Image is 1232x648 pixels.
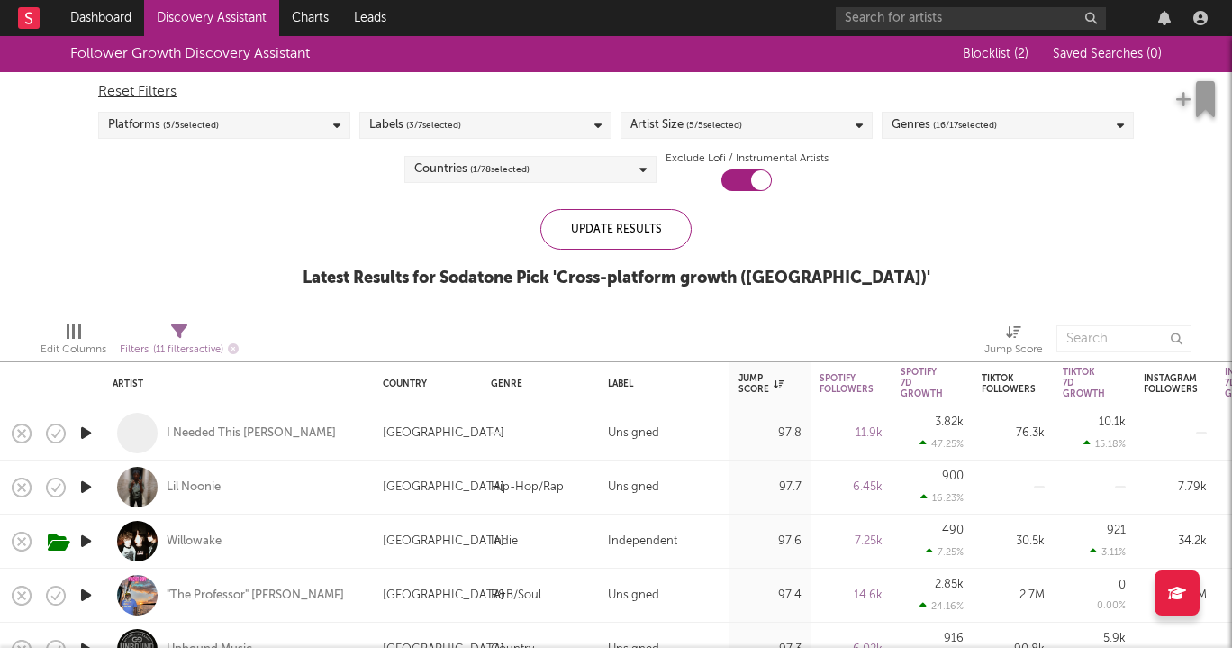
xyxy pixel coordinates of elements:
[820,423,883,444] div: 11.9k
[919,438,964,450] div: 47.25 %
[935,579,964,590] div: 2.85k
[120,316,239,369] div: Filters(11 filters active)
[608,477,659,498] div: Unsigned
[666,148,829,169] label: Exclude Lofi / Instrumental Artists
[383,477,504,498] div: [GEOGRAPHIC_DATA]
[1107,525,1126,536] div: 921
[167,479,221,496] a: Lil Noonie
[540,209,692,250] div: Update Results
[926,546,964,558] div: 7.25 %
[98,81,1134,103] div: Reset Filters
[820,531,883,552] div: 7.25k
[982,585,1045,607] div: 2.7M
[406,114,461,136] span: ( 3 / 7 selected)
[608,585,659,607] div: Unsigned
[70,43,310,65] div: Follower Growth Discovery Assistant
[1063,367,1105,399] div: Tiktok 7D Growth
[414,159,530,180] div: Countries
[933,114,997,136] span: ( 16 / 17 selected)
[984,339,1043,361] div: Jump Score
[1144,477,1207,498] div: 7.79k
[120,339,239,361] div: Filters
[383,379,464,389] div: Country
[942,470,964,482] div: 900
[1083,438,1126,450] div: 15.18 %
[1144,373,1198,395] div: Instagram Followers
[901,367,943,399] div: Spotify 7D Growth
[1103,633,1126,644] div: 5.9k
[369,114,461,136] div: Labels
[163,114,219,136] span: ( 5 / 5 selected)
[608,531,677,552] div: Independent
[383,531,504,552] div: [GEOGRAPHIC_DATA]
[982,531,1045,552] div: 30.5k
[935,416,964,428] div: 3.82k
[1144,585,1207,607] div: 1.52M
[153,345,223,355] span: ( 11 filters active)
[982,423,1045,444] div: 76.3k
[820,477,883,498] div: 6.45k
[820,373,874,395] div: Spotify Followers
[1053,48,1162,60] span: Saved Searches
[1146,48,1162,60] span: ( 0 )
[303,268,930,289] div: Latest Results for Sodatone Pick ' Cross-platform growth ([GEOGRAPHIC_DATA]) '
[41,339,106,361] div: Edit Columns
[1144,531,1207,552] div: 34.2k
[892,114,997,136] div: Genres
[113,379,356,389] div: Artist
[108,114,219,136] div: Platforms
[738,373,784,395] div: Jump Score
[1097,601,1126,611] div: 0.00 %
[836,7,1106,30] input: Search for artists
[686,114,742,136] span: ( 5 / 5 selected)
[738,423,802,444] div: 97.8
[491,379,581,389] div: Genre
[1099,416,1126,428] div: 10.1k
[630,114,742,136] div: Artist Size
[470,159,530,180] span: ( 1 / 78 selected)
[491,477,564,498] div: Hip-Hop/Rap
[942,525,964,536] div: 490
[920,492,964,504] div: 16.23 %
[944,633,964,644] div: 916
[167,534,222,550] a: Willowake
[608,423,659,444] div: Unsigned
[167,588,344,604] a: "The Professor" [PERSON_NAME]
[608,379,711,389] div: Label
[1047,47,1162,61] button: Saved Searches (0)
[167,425,336,442] a: I Needed This [PERSON_NAME]
[1056,325,1191,352] input: Search...
[491,531,518,552] div: Indie
[383,423,504,444] div: [GEOGRAPHIC_DATA]
[738,531,802,552] div: 97.6
[1014,48,1028,60] span: ( 2 )
[738,585,802,607] div: 97.4
[383,585,504,607] div: [GEOGRAPHIC_DATA]
[919,600,964,612] div: 24.16 %
[982,373,1036,395] div: Tiktok Followers
[820,585,883,607] div: 14.6k
[41,316,106,369] div: Edit Columns
[1090,546,1126,558] div: 3.11 %
[491,585,541,607] div: R&B/Soul
[738,477,802,498] div: 97.7
[1119,580,1126,591] div: 0
[984,316,1043,369] div: Jump Score
[963,48,1028,60] span: Blocklist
